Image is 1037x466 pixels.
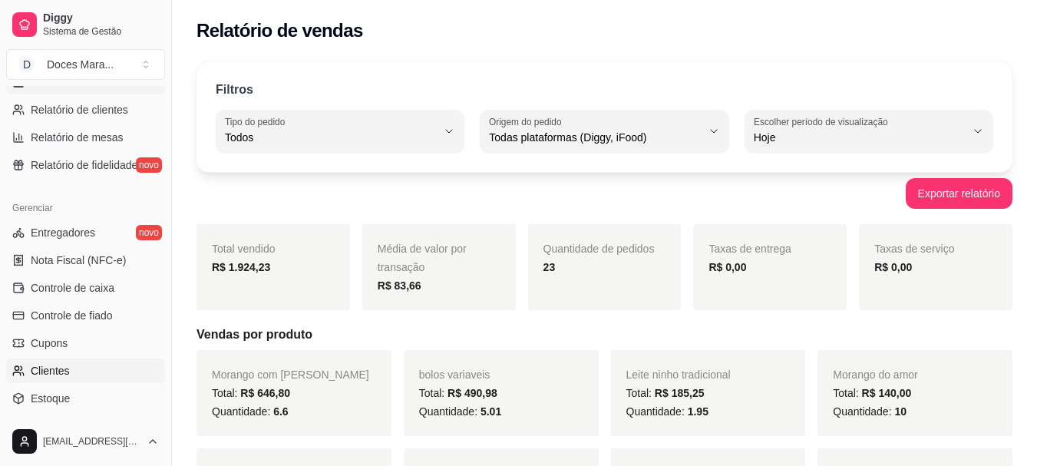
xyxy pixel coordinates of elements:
[6,331,165,355] a: Cupons
[6,414,165,438] a: Configurações
[6,359,165,383] a: Clientes
[31,102,128,117] span: Relatório de clientes
[212,405,289,418] span: Quantidade:
[862,387,912,399] span: R$ 140,00
[31,391,70,406] span: Estoque
[708,243,791,255] span: Taxas de entrega
[419,405,501,418] span: Quantidade:
[216,81,253,99] p: Filtros
[480,110,728,153] button: Origem do pedidoTodas plataformas (Diggy, iFood)
[447,387,497,399] span: R$ 490,98
[419,387,497,399] span: Total:
[273,405,288,418] span: 6.6
[6,220,165,245] a: Entregadoresnovo
[833,405,907,418] span: Quantidade:
[43,25,159,38] span: Sistema de Gestão
[754,130,966,145] span: Hoje
[655,387,705,399] span: R$ 185,25
[6,97,165,122] a: Relatório de clientes
[6,423,165,460] button: [EMAIL_ADDRESS][DOMAIN_NAME]
[31,280,114,296] span: Controle de caixa
[212,261,270,273] strong: R$ 1.924,23
[225,115,290,128] label: Tipo do pedido
[197,326,1012,344] h5: Vendas por produto
[197,18,363,43] h2: Relatório de vendas
[31,130,124,145] span: Relatório de mesas
[481,405,501,418] span: 5.01
[906,178,1012,209] button: Exportar relatório
[31,253,126,268] span: Nota Fiscal (NFC-e)
[6,248,165,273] a: Nota Fiscal (NFC-e)
[754,115,893,128] label: Escolher período de visualização
[19,57,35,72] span: D
[212,243,276,255] span: Total vendido
[225,130,437,145] span: Todos
[47,57,114,72] div: Doces Mara ...
[6,196,165,220] div: Gerenciar
[894,405,907,418] span: 10
[874,261,912,273] strong: R$ 0,00
[216,110,464,153] button: Tipo do pedidoTodos
[833,369,918,381] span: Morango do amor
[489,115,566,128] label: Origem do pedido
[240,387,290,399] span: R$ 646,80
[543,243,655,255] span: Quantidade de pedidos
[6,386,165,411] a: Estoque
[6,276,165,300] a: Controle de caixa
[43,12,159,25] span: Diggy
[708,261,746,273] strong: R$ 0,00
[626,387,705,399] span: Total:
[874,243,954,255] span: Taxas de serviço
[688,405,708,418] span: 1.95
[6,303,165,328] a: Controle de fiado
[626,369,731,381] span: Leite ninho tradicional
[543,261,556,273] strong: 23
[419,369,490,381] span: bolos variaveis
[31,225,95,240] span: Entregadores
[31,157,137,173] span: Relatório de fidelidade
[6,49,165,80] button: Select a team
[378,243,467,273] span: Média de valor por transação
[626,405,708,418] span: Quantidade:
[31,363,70,378] span: Clientes
[6,125,165,150] a: Relatório de mesas
[212,369,369,381] span: Morango com [PERSON_NAME]
[212,387,290,399] span: Total:
[489,130,701,145] span: Todas plataformas (Diggy, iFood)
[31,308,113,323] span: Controle de fiado
[43,435,140,448] span: [EMAIL_ADDRESS][DOMAIN_NAME]
[745,110,993,153] button: Escolher período de visualizaçãoHoje
[378,279,421,292] strong: R$ 83,66
[6,6,165,43] a: DiggySistema de Gestão
[833,387,911,399] span: Total:
[6,153,165,177] a: Relatório de fidelidadenovo
[31,335,68,351] span: Cupons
